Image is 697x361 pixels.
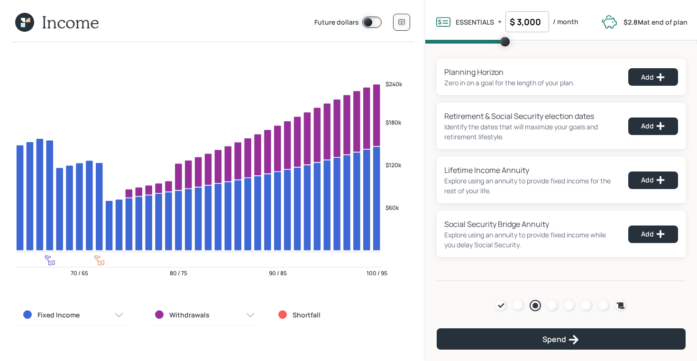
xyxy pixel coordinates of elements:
tspan: 100 / 95 [367,269,387,277]
label: Fixed Income [37,310,80,320]
label: Withdrawals [169,310,210,320]
label: Shortfall [293,310,321,320]
div: Zero in on a goal for the length of your plan. [444,78,575,88]
div: Spend [542,334,579,345]
tspan: $240k [385,80,403,88]
div: Lifetime Income Annuity [444,164,617,176]
div: Add [641,229,665,239]
label: / month [553,17,578,27]
tspan: 2 [385,267,390,277]
h1: Income [42,12,99,32]
div: Identify the dates that will maximize your goals and retirement lifestyle. [444,122,617,142]
div: Retirement & Social Security election dates [444,110,617,122]
tspan: 90 / 85 [269,269,287,277]
button: Add [628,226,678,243]
label: Future dollars [314,18,359,28]
div: Social Security Bridge Annuity [444,218,617,230]
tspan: $180k [385,118,402,126]
div: Planning Horizon [444,66,575,78]
label: at end of plan [624,18,688,27]
b: $2.8M [624,18,643,27]
tspan: $120k [385,161,402,169]
div: Add [641,121,665,131]
tspan: 70 / 65 [71,269,88,277]
tspan: $60k [385,204,399,212]
button: Add [628,171,678,189]
span: Volume [425,40,697,44]
div: Add [641,72,665,82]
label: + [498,17,502,27]
div: Add [641,175,665,185]
button: Add [628,117,678,135]
div: Explore using an annuity to provide fixed income while you delay Social Security. [444,230,617,250]
tspan: 80 / 75 [170,269,187,277]
label: ESSENTIALS [456,18,494,27]
tspan: 2 [385,253,390,263]
button: Add [628,68,678,86]
button: Spend [437,328,686,350]
div: Explore using an annuity to provide fixed income for the rest of your life. [444,176,617,196]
